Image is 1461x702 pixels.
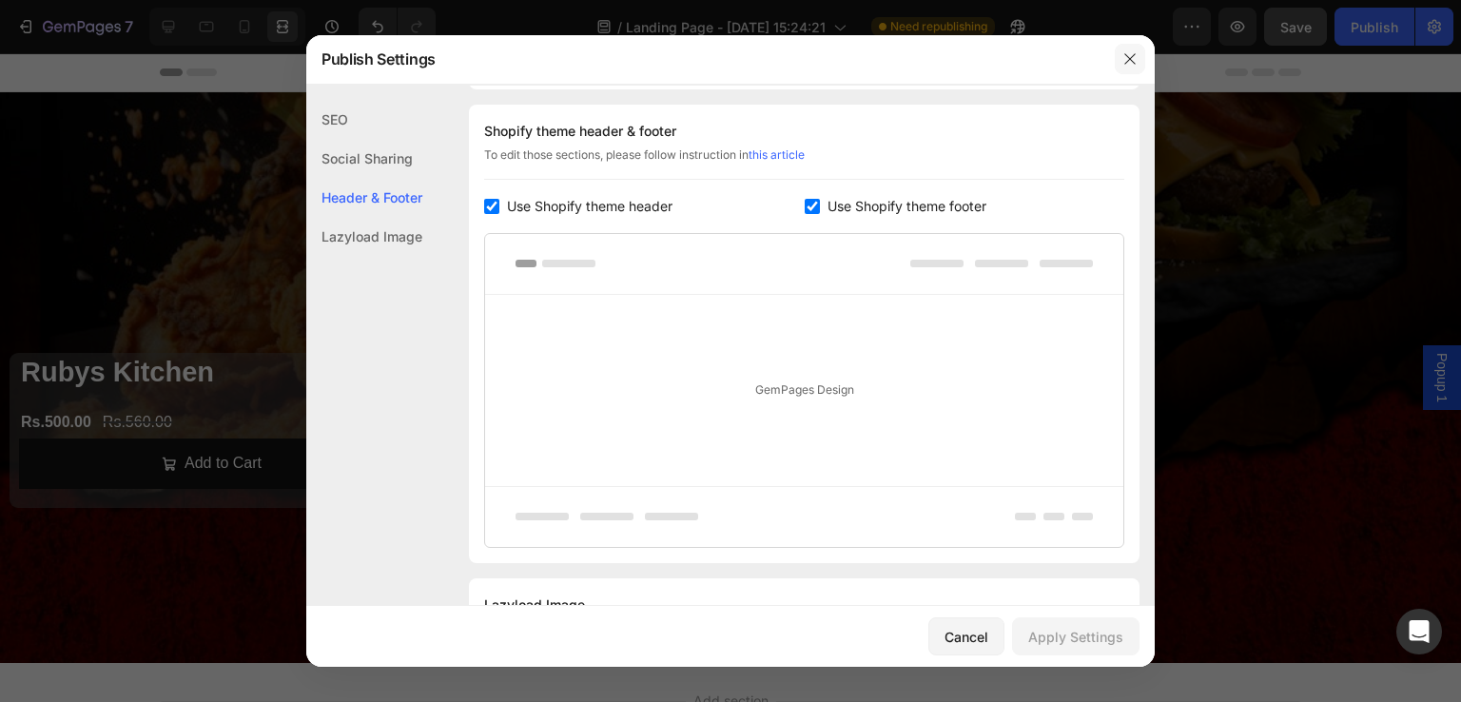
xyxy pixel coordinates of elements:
h2: Menu [475,209,986,272]
button: Apply Settings [1012,617,1140,655]
button: Cancel [928,617,1004,655]
span: Use Shopify theme footer [828,195,986,218]
h2: Rubys Kitchen [597,300,983,340]
h2: Rubys Kitchen [19,300,404,340]
div: To edit those sections, please follow instruction in [484,146,1124,180]
div: Lazyload Image [484,594,1124,616]
div: Cancel [945,627,988,647]
p: Add to Cart [185,397,262,424]
div: GemPages Design [485,295,1123,486]
div: Lazyload Image [306,217,422,256]
div: SEO [306,100,422,139]
p: Add to Cart [763,397,840,424]
span: Add section [686,637,776,657]
div: Header & Footer [306,178,422,217]
div: Open Intercom Messenger [1396,609,1442,654]
div: Publish Settings [306,34,1105,84]
div: Apply Settings [1028,627,1123,647]
div: Shopify theme header & footer [484,120,1124,143]
div: Rs.500.00 [19,354,93,385]
div: Rs.560.00 [679,354,752,385]
a: this article [749,147,805,162]
span: Popup 1 [1432,300,1451,349]
div: Social Sharing [306,139,422,178]
a: Add to Cart [597,385,983,436]
a: Add to Cart [19,385,404,436]
div: Rs.500.00 [597,354,672,385]
div: Rs.560.00 [101,354,174,385]
span: Use Shopify theme header [507,195,672,218]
